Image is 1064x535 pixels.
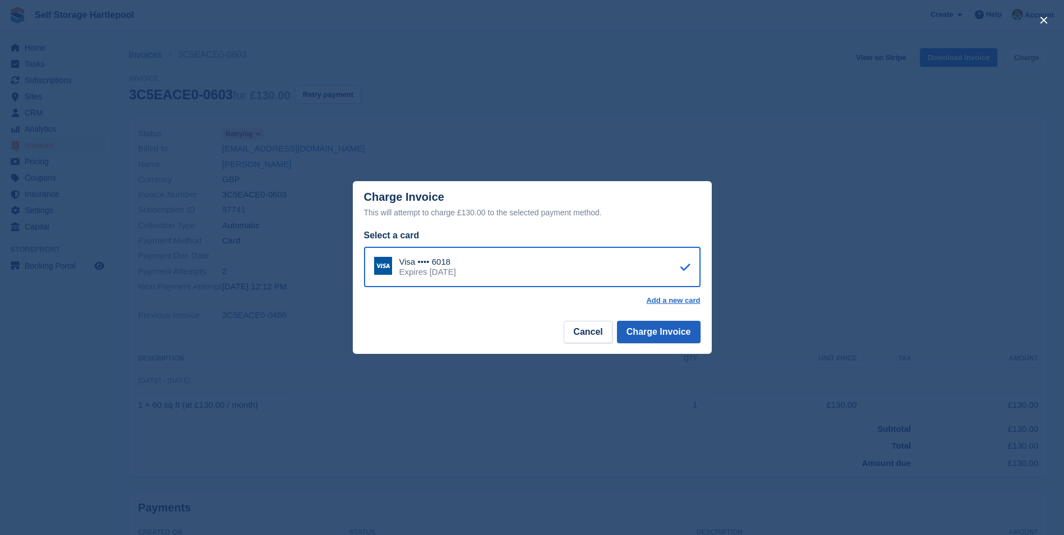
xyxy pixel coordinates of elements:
div: Charge Invoice [364,191,701,219]
button: Cancel [564,321,612,343]
a: Add a new card [646,296,700,305]
img: Visa Logo [374,257,392,275]
button: close [1035,11,1053,29]
div: Select a card [364,229,701,242]
div: Expires [DATE] [399,267,456,277]
div: Visa •••• 6018 [399,257,456,267]
button: Charge Invoice [617,321,701,343]
div: This will attempt to charge £130.00 to the selected payment method. [364,206,701,219]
